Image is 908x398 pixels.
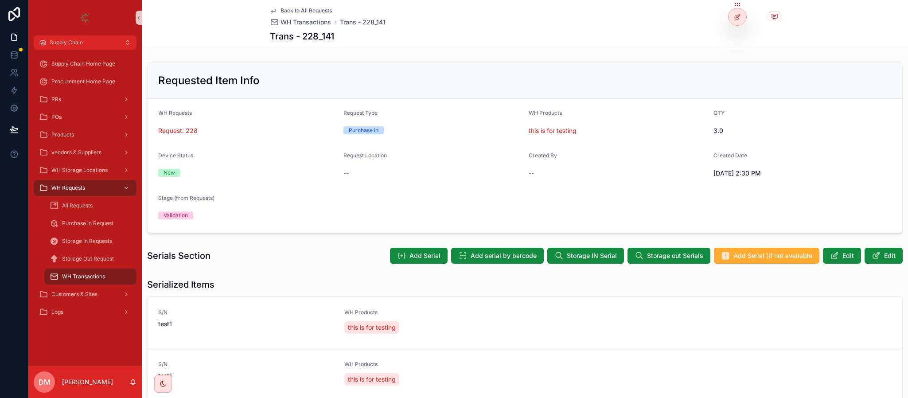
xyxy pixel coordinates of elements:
[471,251,537,260] span: Add serial by barcode
[147,278,214,291] h1: Serialized Items
[51,131,74,138] span: Products
[529,152,557,159] span: Created By
[344,309,520,316] span: WH Products
[390,248,448,264] button: Add Serial
[343,169,349,178] span: --
[44,269,136,285] a: WH Transactions
[158,309,334,316] span: S/N
[39,377,51,387] span: DM
[62,220,113,227] span: Purchase in Request
[158,371,334,380] span: test1
[567,251,617,260] span: Storage IN Serial
[51,113,62,121] span: POs
[547,248,624,264] button: Storage IN Serial
[164,169,175,177] div: New
[281,18,331,27] span: WH Transactions
[51,78,115,85] span: Procurement Home Page
[51,96,61,103] span: PRs
[147,250,210,262] h1: Serials Section
[714,248,819,264] button: Add Serial (if not available
[647,251,703,260] span: Storage out Serials
[344,361,520,368] span: WH Products
[348,323,396,332] span: this is for testing
[34,109,136,125] a: POs
[409,251,440,260] span: Add Serial
[713,152,747,159] span: Created Date
[349,126,378,134] div: Purchase In
[348,375,396,384] span: this is for testing
[281,7,332,14] span: Back to All Requests
[713,169,892,178] span: [DATE] 2:30 PM
[529,169,534,178] span: --
[62,255,114,262] span: Storage Out Request
[34,127,136,143] a: Products
[884,251,896,260] span: Edit
[270,7,332,14] a: Back to All Requests
[62,202,93,209] span: All Requests
[344,373,399,386] a: this is for testing
[529,126,577,135] a: this is for testing
[823,248,861,264] button: Edit
[713,126,892,135] span: 3.0
[34,286,136,302] a: Customers & Sites
[50,39,83,46] span: Supply Chain
[34,35,136,50] button: Supply Chain
[62,238,112,245] span: Storage In Requests
[28,50,142,332] div: scrollable content
[529,109,562,116] span: WH Products
[34,91,136,107] a: PRs
[44,251,136,267] a: Storage Out Request
[44,233,136,249] a: Storage In Requests
[865,248,903,264] button: Edit
[158,109,192,116] span: WH Requests
[270,18,331,27] a: WH Transactions
[158,74,260,88] h2: Requested Item Info
[733,251,812,260] span: Add Serial (if not available
[158,361,334,368] span: S/N
[34,56,136,72] a: Supply Chain Home Page
[451,248,544,264] button: Add serial by barcode
[343,109,378,116] span: Request Type
[51,184,85,191] span: WH Requests
[44,198,136,214] a: All Requests
[158,195,214,201] span: Stage (from Requests)
[62,378,113,386] p: [PERSON_NAME]
[51,60,115,67] span: Supply Chain Home Page
[34,144,136,160] a: vendors & Suppliers
[34,162,136,178] a: WH Storage Locations
[627,248,710,264] button: Storage out Serials
[78,11,92,25] img: App logo
[51,291,97,298] span: Customers & Sites
[842,251,854,260] span: Edit
[34,74,136,90] a: Procurement Home Page
[713,109,725,116] span: QTY
[34,180,136,196] a: WH Requests
[62,273,105,280] span: WH Transactions
[158,320,334,328] span: test1
[343,152,387,159] span: Request Location
[44,215,136,231] a: Purchase in Request
[51,149,101,156] span: vendors & Suppliers
[51,308,63,316] span: Logs
[158,126,198,135] a: Request: 228
[270,30,334,43] h1: Trans - 228_141
[34,304,136,320] a: Logs
[164,211,188,219] div: Validation
[340,18,386,27] a: Trans - 228_141
[158,152,193,159] span: Device Status
[344,321,399,334] a: this is for testing
[51,167,108,174] span: WH Storage Locations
